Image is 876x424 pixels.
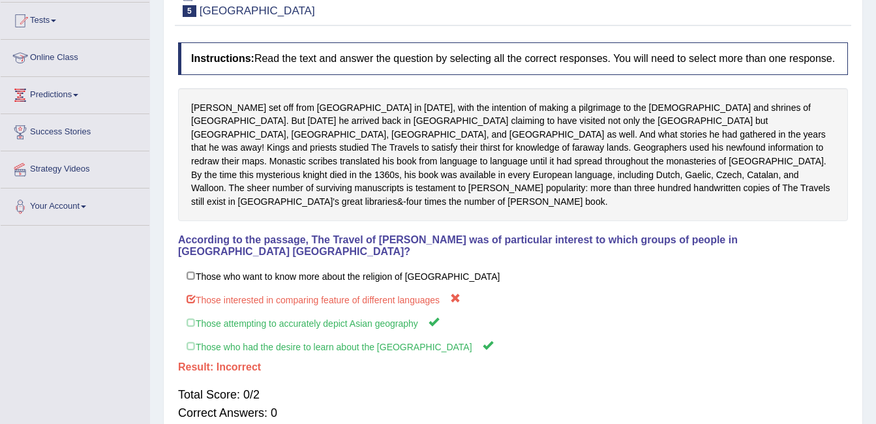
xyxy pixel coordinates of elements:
[1,114,149,147] a: Success Stories
[178,287,848,311] label: Those interested in comparing feature of different languages
[1,151,149,184] a: Strategy Videos
[1,77,149,110] a: Predictions
[1,3,149,35] a: Tests
[1,189,149,221] a: Your Account
[178,310,848,335] label: Those attempting to accurately depict Asian geography
[178,234,848,257] h4: According to the passage, The Travel of [PERSON_NAME] was of particular interest to which groups ...
[178,361,848,373] h4: Result:
[191,53,254,64] b: Instructions:
[178,88,848,222] div: [PERSON_NAME] set off from [GEOGRAPHIC_DATA] in [DATE], with the intention of making a pilgrimage...
[200,5,315,17] small: [GEOGRAPHIC_DATA]
[178,264,848,288] label: Those who want to know more about the religion of [GEOGRAPHIC_DATA]
[178,334,848,358] label: Those who had the desire to learn about the [GEOGRAPHIC_DATA]
[178,42,848,75] h4: Read the text and answer the question by selecting all the correct responses. You will need to se...
[1,40,149,72] a: Online Class
[183,5,196,17] span: 5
